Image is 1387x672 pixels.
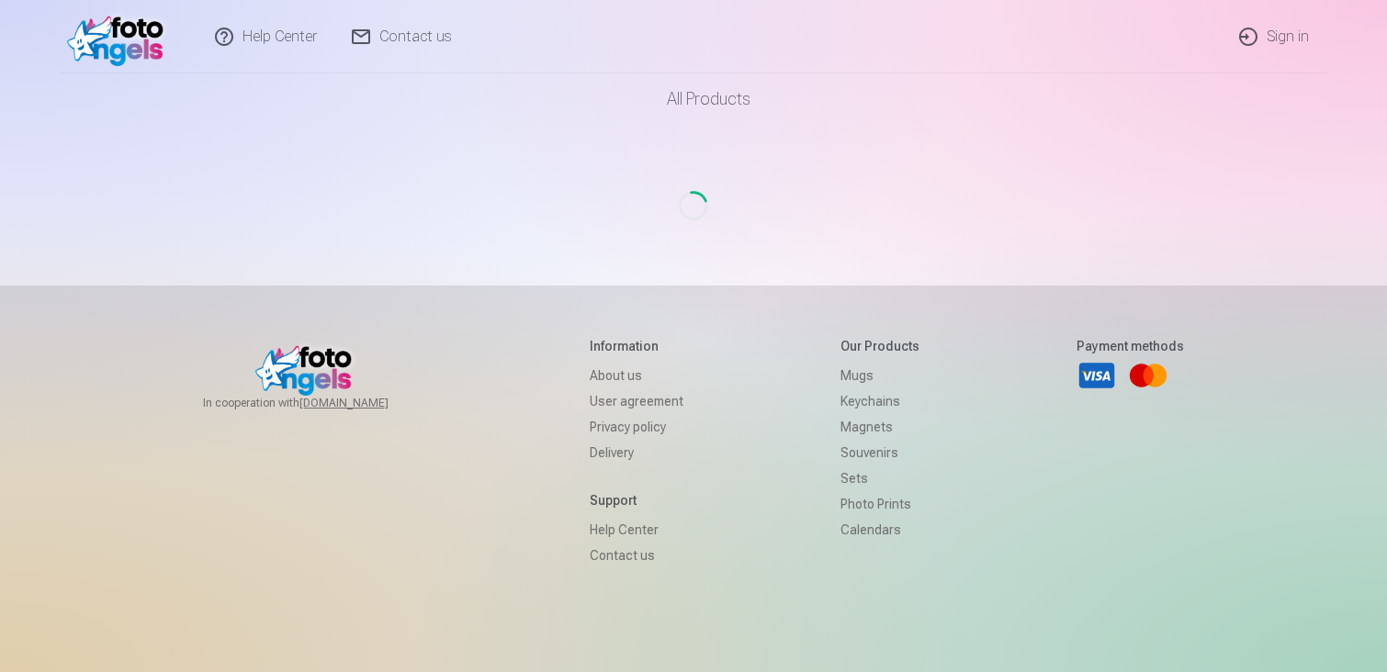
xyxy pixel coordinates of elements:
span: In cooperation with [203,396,433,410]
a: Mastercard [1128,355,1168,396]
h5: Our products [840,337,919,355]
a: Mugs [840,363,919,388]
a: Calendars [840,517,919,543]
h5: Support [590,491,683,510]
a: User agreement [590,388,683,414]
h5: Information [590,337,683,355]
a: [DOMAIN_NAME] [299,396,433,410]
a: Souvenirs [840,440,919,465]
a: Help Center [590,517,683,543]
a: About us [590,363,683,388]
a: Keychains [840,388,919,414]
a: Magnets [840,414,919,440]
a: Visa [1077,355,1117,396]
a: Photo prints [840,491,919,517]
a: Sets [840,465,919,491]
a: Privacy policy [590,414,683,440]
h5: Payment methods [1077,337,1184,355]
a: Delivery [590,440,683,465]
img: /v1 [67,7,173,66]
a: Contact us [590,543,683,568]
a: All products [615,73,772,125]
